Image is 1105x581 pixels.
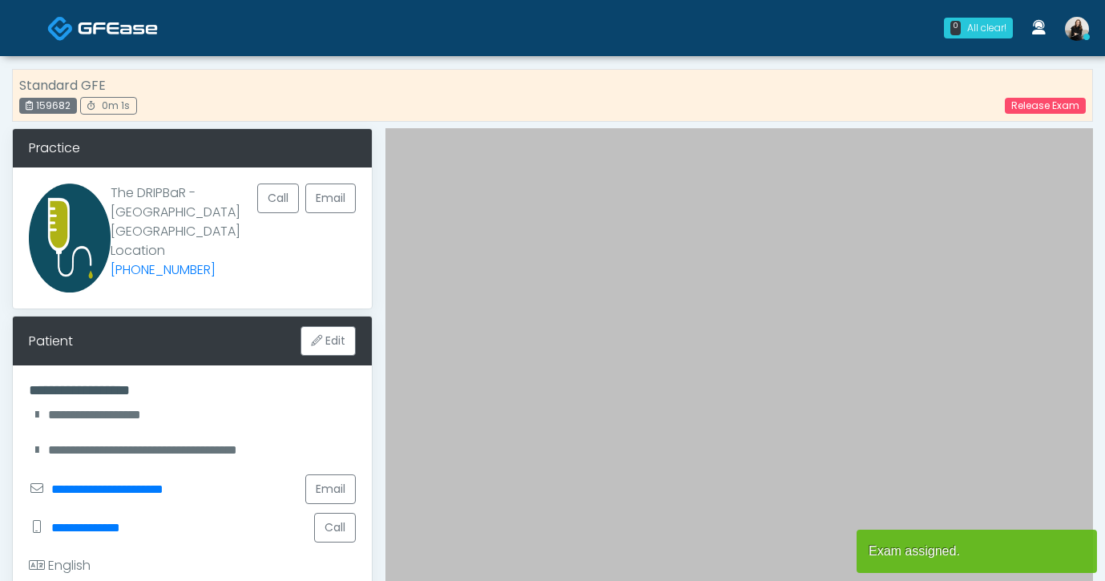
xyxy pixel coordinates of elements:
[111,184,257,280] p: The DRIPBaR - [GEOGRAPHIC_DATA] [GEOGRAPHIC_DATA] Location
[257,184,299,213] button: Call
[1065,17,1089,41] img: Sydney Lundberg
[47,2,158,54] a: Docovia
[967,21,1006,35] div: All clear!
[78,20,158,36] img: Docovia
[950,21,961,35] div: 0
[102,99,130,112] span: 0m 1s
[19,76,106,95] strong: Standard GFE
[111,260,216,279] a: [PHONE_NUMBER]
[305,184,356,213] a: Email
[934,11,1022,45] a: 0 All clear!
[314,513,356,543] button: Call
[305,474,356,504] a: Email
[29,556,91,575] div: English
[1005,98,1086,114] a: Release Exam
[19,98,77,114] div: 159682
[29,332,73,351] div: Patient
[13,129,372,167] div: Practice
[29,184,111,293] img: Provider image
[857,530,1097,573] article: Exam assigned.
[300,326,356,356] button: Edit
[47,15,74,42] img: Docovia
